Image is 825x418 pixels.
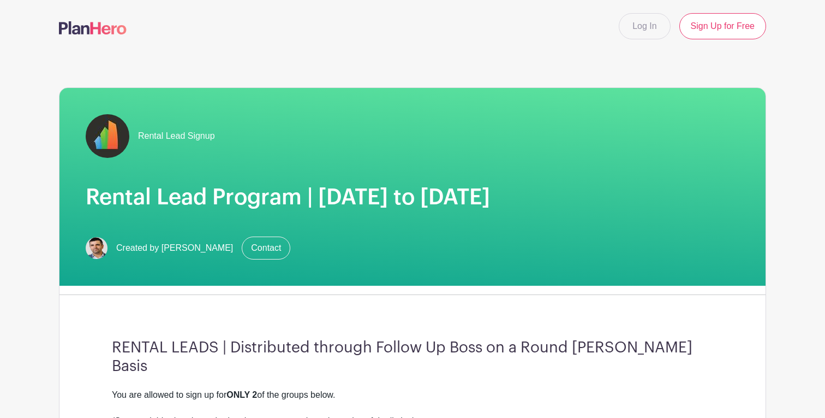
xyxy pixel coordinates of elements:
a: Log In [619,13,670,39]
img: logo-507f7623f17ff9eddc593b1ce0a138ce2505c220e1c5a4e2b4648c50719b7d32.svg [59,21,127,34]
span: Created by [PERSON_NAME] [116,242,233,255]
img: Screen%20Shot%202023-02-21%20at%2010.54.51%20AM.png [86,237,107,259]
img: fulton-grace-logo.jpeg [86,114,129,158]
a: Sign Up for Free [679,13,766,39]
a: Contact [242,237,290,260]
span: Rental Lead Signup [138,129,215,143]
strong: ONLY 2 [226,390,257,399]
h1: Rental Lead Program | [DATE] to [DATE] [86,184,739,210]
h3: RENTAL LEADS | Distributed through Follow Up Boss on a Round [PERSON_NAME] Basis [112,339,713,375]
div: You are allowed to sign up for of the groups below. [112,388,713,402]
